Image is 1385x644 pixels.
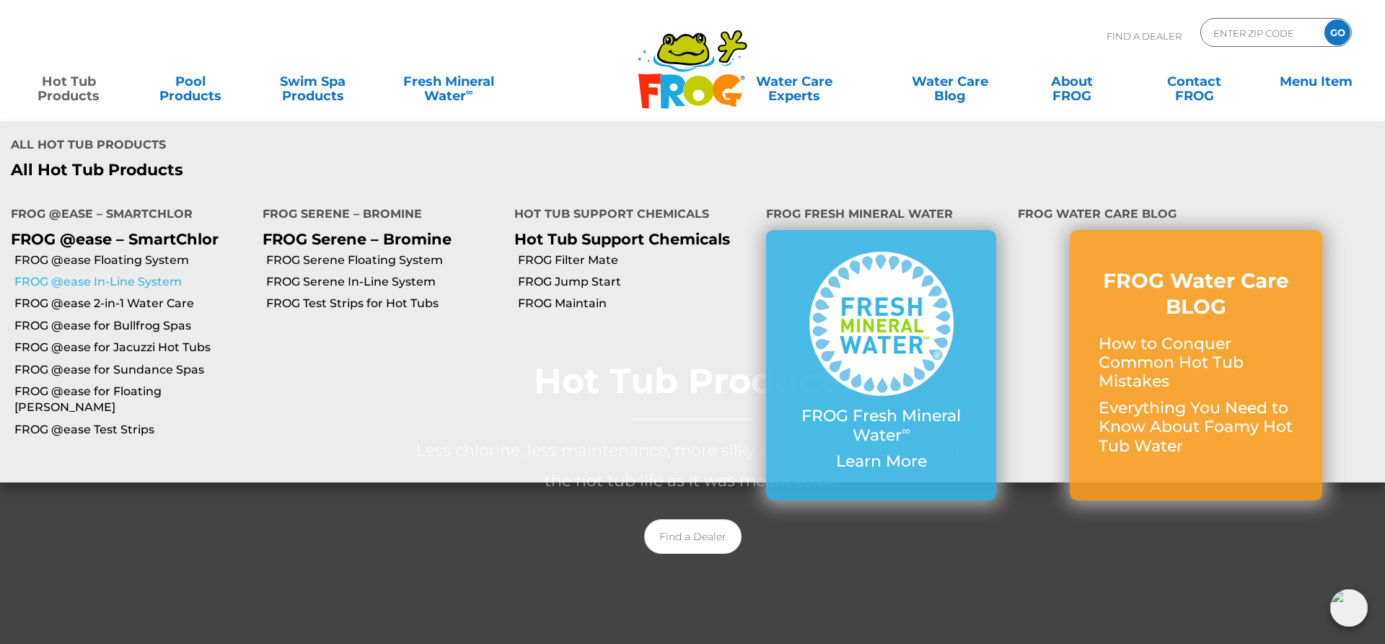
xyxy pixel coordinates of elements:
a: FROG @ease Floating System [14,252,252,268]
p: How to Conquer Common Hot Tub Mistakes [1099,335,1293,392]
img: openIcon [1330,589,1368,627]
a: Hot Tub Support Chemicals [514,230,730,248]
a: Water CareExperts [706,67,882,96]
a: Fresh MineralWater∞ [381,67,516,96]
a: FROG @ease for Sundance Spas [14,362,252,378]
p: Find A Dealer [1107,18,1182,54]
input: GO [1324,19,1350,45]
h3: FROG Water Care BLOG [1099,268,1293,320]
p: Learn More [795,452,967,471]
h4: FROG Water Care Blog [1018,201,1374,230]
p: FROG Serene – Bromine [263,230,493,248]
a: AboutFROG [1018,67,1126,96]
a: Menu Item [1262,67,1371,96]
a: PoolProducts [136,67,245,96]
a: FROG Test Strips for Hot Tubs [266,296,504,312]
a: FROG Maintain [518,296,755,312]
a: Find a Dealer [644,519,742,554]
a: ContactFROG [1140,67,1248,96]
p: Everything You Need to Know About Foamy Hot Tub Water [1099,399,1293,456]
a: FROG Fresh Mineral Water∞ Learn More [795,252,967,478]
h4: Hot Tub Support Chemicals [514,201,744,230]
a: Hot TubProducts [14,67,123,96]
h4: FROG Fresh Mineral Water [766,201,996,230]
sup: ∞ [466,86,473,97]
a: FROG @ease 2-in-1 Water Care [14,296,252,312]
a: FROG @ease In-Line System [14,274,252,290]
a: FROG Water Care BLOG How to Conquer Common Hot Tub Mistakes Everything You Need to Know About Foa... [1099,268,1293,463]
a: FROG Filter Mate [518,252,755,268]
a: FROG @ease for Jacuzzi Hot Tubs [14,340,252,356]
a: FROG @ease for Floating [PERSON_NAME] [14,384,252,416]
a: FROG Serene In-Line System [266,274,504,290]
a: Swim SpaProducts [258,67,366,96]
sup: ∞ [902,423,910,438]
h4: All Hot Tub Products [11,132,682,161]
h4: FROG @ease – SmartChlor [11,201,241,230]
a: FROG Jump Start [518,274,755,290]
a: FROG Serene Floating System [266,252,504,268]
input: Zip Code Form [1212,22,1309,43]
a: Water CareBlog [896,67,1004,96]
a: All Hot Tub Products [11,161,682,180]
a: FROG @ease for Bullfrog Spas [14,318,252,334]
h4: FROG Serene – Bromine [263,201,493,230]
p: FROG @ease – SmartChlor [11,230,241,248]
a: FROG @ease Test Strips [14,422,252,438]
p: FROG Fresh Mineral Water [795,407,967,445]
